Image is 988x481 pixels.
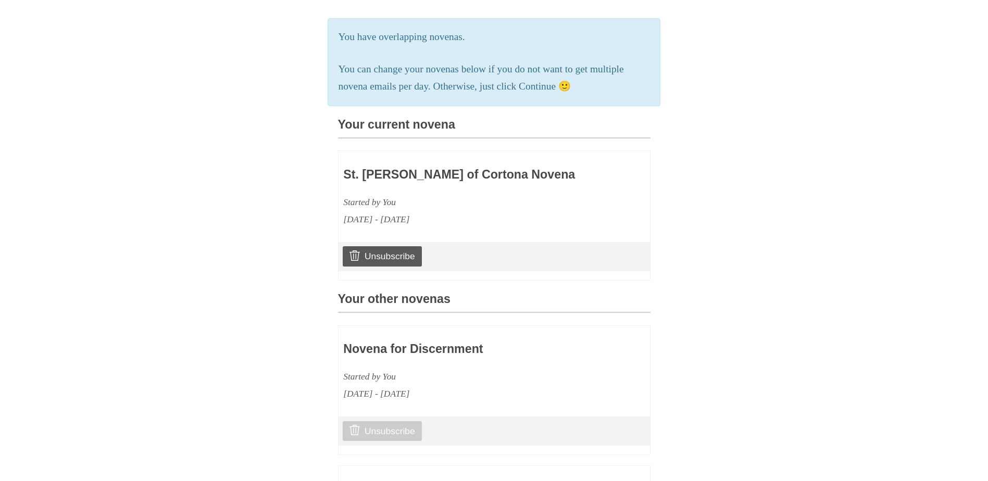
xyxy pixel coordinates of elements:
[338,293,651,313] h3: Your other novenas
[343,246,421,266] a: Unsubscribe
[343,343,584,356] h3: Novena for Discernment
[339,29,650,46] p: You have overlapping novenas.
[338,118,651,138] h3: Your current novena
[339,61,650,95] p: You can change your novenas below if you do not want to get multiple novena emails per day. Other...
[343,368,584,385] div: Started by You
[343,168,584,182] h3: St. [PERSON_NAME] of Cortona Novena
[343,385,584,402] div: [DATE] - [DATE]
[343,211,584,228] div: [DATE] - [DATE]
[343,194,584,211] div: Started by You
[343,421,421,441] a: Unsubscribe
